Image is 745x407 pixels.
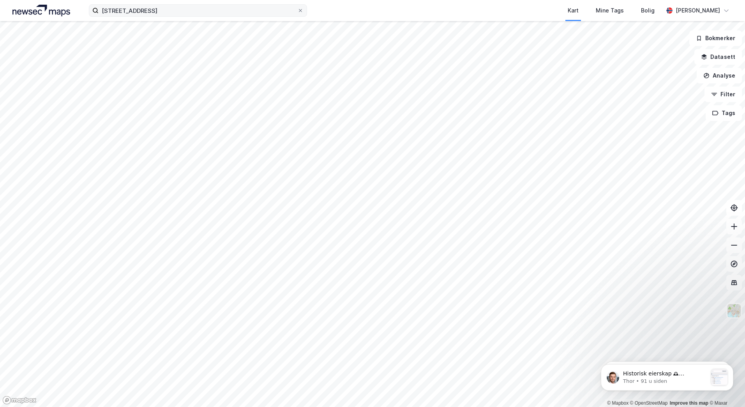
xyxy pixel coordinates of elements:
[694,49,742,65] button: Datasett
[12,5,70,16] img: logo.a4113a55bc3d86da70a041830d287a7e.svg
[706,105,742,121] button: Tags
[596,6,624,15] div: Mine Tags
[630,400,668,406] a: OpenStreetMap
[568,6,579,15] div: Kart
[641,6,655,15] div: Bolig
[2,396,37,405] a: Mapbox homepage
[607,400,628,406] a: Mapbox
[589,349,745,403] iframe: Intercom notifications melding
[697,68,742,83] button: Analyse
[727,303,741,318] img: Z
[704,87,742,102] button: Filter
[670,400,708,406] a: Improve this map
[99,5,297,16] input: Søk på adresse, matrikkel, gårdeiere, leietakere eller personer
[689,30,742,46] button: Bokmerker
[676,6,720,15] div: [PERSON_NAME]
